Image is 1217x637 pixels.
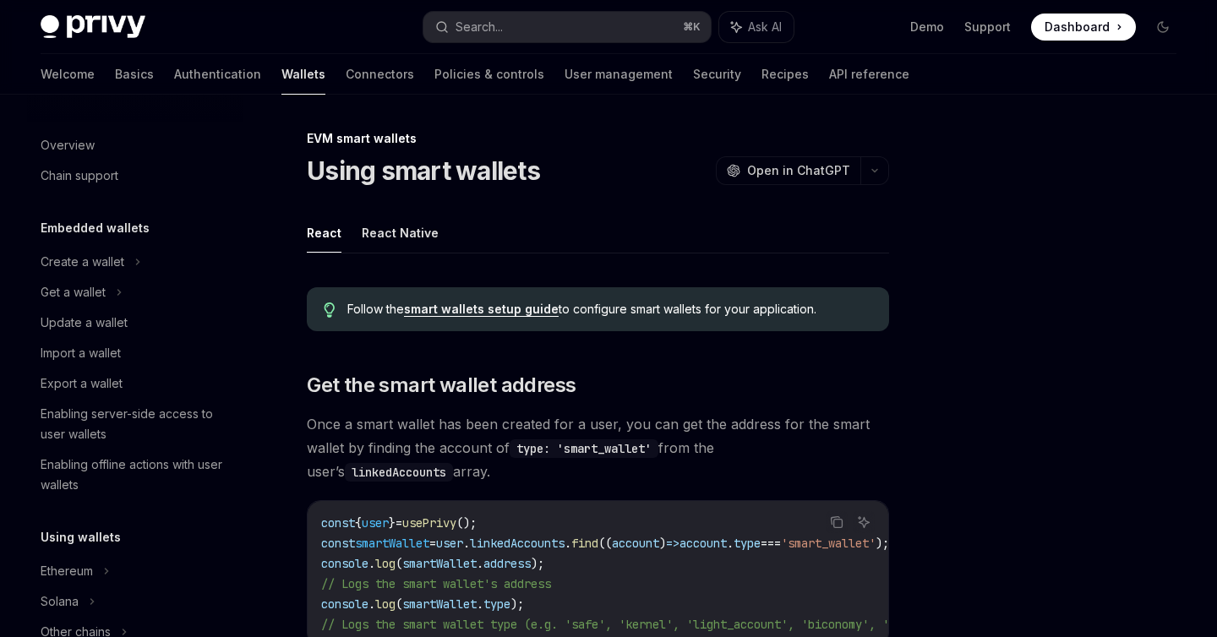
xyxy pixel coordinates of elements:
[41,218,150,238] h5: Embedded wallets
[910,19,944,35] a: Demo
[321,515,355,531] span: const
[565,536,571,551] span: .
[375,596,396,612] span: log
[434,54,544,95] a: Policies & controls
[27,399,243,449] a: Enabling server-side access to user wallets
[423,12,710,42] button: Search...⌘K
[368,556,375,571] span: .
[27,308,243,338] a: Update a wallet
[598,536,612,551] span: ((
[307,155,540,186] h1: Using smart wallets
[826,511,848,533] button: Copy the contents from the code block
[41,54,95,95] a: Welcome
[115,54,154,95] a: Basics
[734,536,761,551] span: type
[510,596,524,612] span: );
[27,368,243,399] a: Export a wallet
[368,596,375,612] span: .
[375,556,396,571] span: log
[346,54,414,95] a: Connectors
[41,343,121,363] div: Import a wallet
[456,515,477,531] span: ();
[436,536,463,551] span: user
[41,252,124,272] div: Create a wallet
[1149,14,1176,41] button: Toggle dark mode
[477,556,483,571] span: .
[355,536,429,551] span: smartWallet
[716,156,860,185] button: Open in ChatGPT
[781,536,876,551] span: 'smart_wallet'
[402,556,477,571] span: smartWallet
[679,536,727,551] span: account
[565,54,673,95] a: User management
[174,54,261,95] a: Authentication
[27,449,243,500] a: Enabling offline actions with user wallets
[41,404,233,444] div: Enabling server-side access to user wallets
[761,54,809,95] a: Recipes
[404,302,559,317] a: smart wallets setup guide
[27,161,243,191] a: Chain support
[41,561,93,581] div: Ethereum
[41,135,95,155] div: Overview
[429,536,436,551] span: =
[402,515,456,531] span: usePrivy
[362,515,389,531] span: user
[321,576,551,591] span: // Logs the smart wallet's address
[964,19,1011,35] a: Support
[719,12,794,42] button: Ask AI
[307,412,889,483] span: Once a smart wallet has been created for a user, you can get the address for the smart wallet by ...
[727,536,734,551] span: .
[41,455,233,495] div: Enabling offline actions with user wallets
[27,338,243,368] a: Import a wallet
[41,282,106,302] div: Get a wallet
[389,515,396,531] span: }
[41,313,128,333] div: Update a wallet
[829,54,909,95] a: API reference
[41,527,121,547] h5: Using wallets
[347,301,872,318] span: Follow the to configure smart wallets for your application.
[483,596,510,612] span: type
[355,515,362,531] span: {
[463,536,470,551] span: .
[396,515,402,531] span: =
[659,536,666,551] span: )
[571,536,598,551] span: find
[321,536,355,551] span: const
[761,536,781,551] span: ===
[456,17,503,37] div: Search...
[41,591,79,612] div: Solana
[307,372,576,399] span: Get the smart wallet address
[321,596,368,612] span: console
[402,596,477,612] span: smartWallet
[396,556,402,571] span: (
[666,536,679,551] span: =>
[747,162,850,179] span: Open in ChatGPT
[483,556,531,571] span: address
[531,556,544,571] span: );
[396,596,402,612] span: (
[27,130,243,161] a: Overview
[683,20,701,34] span: ⌘ K
[307,130,889,147] div: EVM smart wallets
[324,302,336,318] svg: Tip
[362,213,439,253] button: React Native
[321,556,368,571] span: console
[345,463,453,482] code: linkedAccounts
[307,213,341,253] button: React
[41,166,118,186] div: Chain support
[41,15,145,39] img: dark logo
[748,19,782,35] span: Ask AI
[876,536,889,551] span: );
[612,536,659,551] span: account
[853,511,875,533] button: Ask AI
[321,617,1126,632] span: // Logs the smart wallet type (e.g. 'safe', 'kernel', 'light_account', 'biconomy', 'thirdweb', 'c...
[1031,14,1136,41] a: Dashboard
[41,373,123,394] div: Export a wallet
[510,439,658,458] code: type: 'smart_wallet'
[1045,19,1110,35] span: Dashboard
[693,54,741,95] a: Security
[281,54,325,95] a: Wallets
[477,596,483,612] span: .
[470,536,565,551] span: linkedAccounts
